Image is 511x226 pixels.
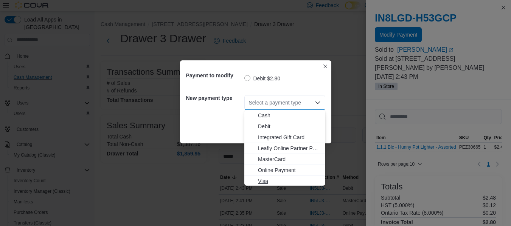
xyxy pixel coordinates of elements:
[186,68,243,83] h5: Payment to modify
[244,143,325,154] button: Leafly Online Partner Payment
[258,166,321,174] span: Online Payment
[258,145,321,152] span: Leafly Online Partner Payment
[258,112,321,119] span: Cash
[244,154,325,165] button: MasterCard
[258,177,321,185] span: Visa
[244,121,325,132] button: Debit
[244,132,325,143] button: Integrated Gift Card
[244,110,325,121] button: Cash
[315,100,321,106] button: Close list of options
[258,155,321,163] span: MasterCard
[244,110,325,187] div: Choose from the following options
[249,98,250,107] input: Accessible screen reader label
[258,123,321,130] span: Debit
[258,134,321,141] span: Integrated Gift Card
[321,62,330,71] button: Closes this modal window
[244,165,325,176] button: Online Payment
[186,91,243,106] h5: New payment type
[244,176,325,187] button: Visa
[244,74,281,83] label: Debit $2.80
